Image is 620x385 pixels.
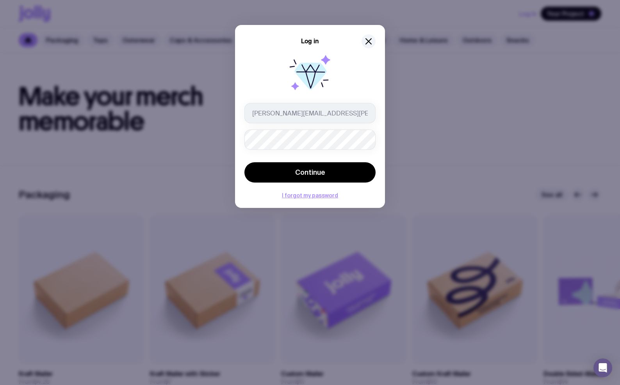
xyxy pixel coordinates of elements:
[282,192,338,199] button: I forgot my password
[244,162,376,183] button: Continue
[301,37,319,45] h5: Log in
[244,103,376,123] input: you@email.com
[593,358,612,377] div: Open Intercom Messenger
[295,168,325,177] span: Continue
